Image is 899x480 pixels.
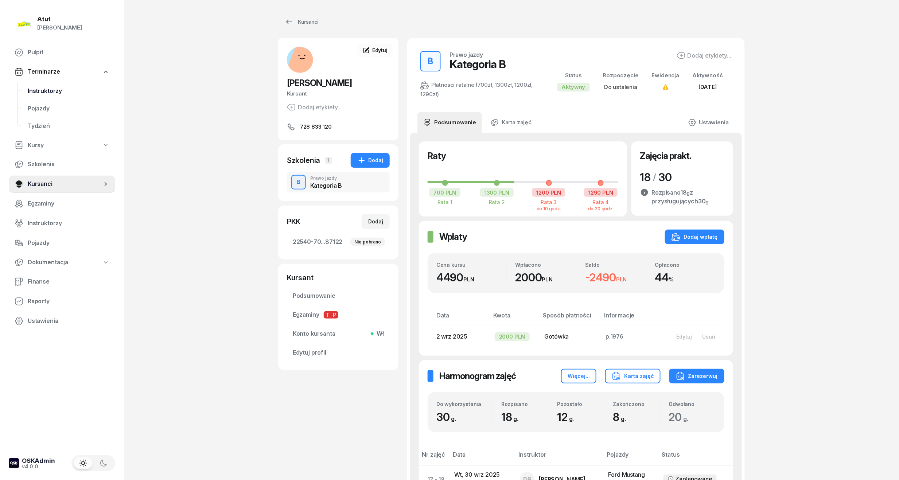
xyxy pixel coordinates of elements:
th: Data [428,311,489,326]
div: Rozpisano [501,401,548,407]
div: Prawo jazdy [310,176,342,180]
div: Karta zajęć [612,372,654,381]
a: Egzaminy [9,195,115,212]
span: Podsumowanie [293,291,384,301]
div: Kursant [287,273,390,283]
span: [PERSON_NAME] [287,78,352,88]
div: 1290 PLN [584,188,618,197]
div: Zarezerwuj [676,372,718,381]
small: PLN [616,276,627,283]
div: Dodaj [368,217,383,226]
a: Tydzień [22,117,115,135]
th: Informacje [600,311,665,326]
a: Raporty [9,293,115,310]
span: Egzaminy [28,199,109,208]
div: Kategoria B [310,183,342,188]
span: Egzaminy [293,310,384,320]
a: Dokumentacja [9,254,115,271]
div: Atut [37,16,82,22]
div: [PERSON_NAME] [37,23,82,32]
a: Podsumowanie [417,112,482,133]
div: do 20 godz. [584,206,618,211]
span: 1 [325,157,332,164]
div: Kategoria B [449,58,506,71]
button: Dodaj etykiety... [677,51,732,60]
span: 18 [680,189,690,196]
span: Ustawienia [28,316,109,326]
a: 728 833 120 [287,122,390,131]
div: Rozpoczęcie [603,71,639,80]
span: Edytuj [372,47,388,53]
span: Raporty [28,297,109,306]
small: % [669,276,674,283]
div: Gotówka [545,332,594,342]
span: Do ustalenia [604,83,637,90]
button: B [420,51,441,71]
span: P [331,311,338,319]
div: Dodaj wpłatę [672,233,718,241]
div: do 10 godz. [532,206,566,211]
a: EgzaminyTP [287,306,390,324]
a: 22540-70...87122Nie pobrano [287,233,390,251]
span: Kursy [28,141,44,150]
span: Konto kursanta [293,329,384,339]
small: g [706,199,709,204]
a: Ustawienia [9,312,115,330]
div: B [425,54,436,69]
div: Usuń [702,333,715,340]
a: Kursanci [278,15,325,29]
span: 20 [669,410,692,424]
span: Instruktorzy [28,86,109,96]
span: Dokumentacja [28,258,68,267]
span: 18 [501,410,522,424]
th: Kwota [489,311,539,326]
span: 22540-70...87122 [293,237,384,247]
div: Aktywny [557,83,590,91]
h2: Zajęcia prakt. [640,150,692,162]
span: T [324,311,331,319]
div: 700 PLN [429,188,461,197]
small: g. [683,415,688,422]
small: g. [514,415,519,422]
small: g. [451,415,456,422]
span: Terminarze [28,67,60,77]
a: Edytuj [358,44,393,57]
div: Saldo [585,262,646,268]
div: PKK [287,216,301,227]
div: OSKAdmin [22,458,55,464]
div: Pozostało [557,401,604,407]
th: Instruktor [514,450,602,465]
button: Karta zajęć [605,369,661,383]
div: / [653,171,656,183]
div: Status [557,71,590,80]
div: Rozpisano z przysługujących [652,188,724,206]
a: Pojazdy [22,100,115,117]
span: Edytuj profil [293,348,384,358]
h2: Wpłaty [439,231,467,243]
a: Instruktorzy [9,215,115,232]
span: Tydzień [28,121,109,131]
a: Kursy [9,137,115,154]
div: Ewidencja [652,71,680,80]
div: Do wykorzystania [436,401,492,407]
div: Rata 3 [532,199,566,205]
span: Instruktorzy [28,219,109,228]
div: Szkolenia [287,155,320,165]
button: Edytuj [671,331,697,343]
div: Rata 4 [584,199,618,205]
div: [DATE] [692,82,723,92]
th: Pojazdy [603,450,658,465]
span: 12 [557,410,577,424]
div: Cena kursu [436,262,506,268]
a: Finanse [9,273,115,290]
span: 30 [658,171,672,184]
a: Karta zajęć [485,112,537,133]
a: Konto kursantaWł [287,325,390,343]
small: g [687,190,690,196]
a: Szkolenia [9,156,115,173]
div: Prawo jazdy [449,52,483,58]
button: Dodaj wpłatę [665,230,724,244]
a: Kursanci [9,175,115,193]
button: Dodaj [351,153,390,168]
